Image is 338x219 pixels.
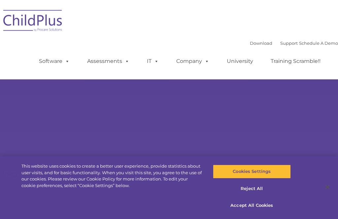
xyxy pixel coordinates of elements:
[264,55,327,68] a: Training Scramble!!
[299,41,338,46] a: Schedule A Demo
[21,163,203,189] div: This website uses cookies to create a better user experience, provide statistics about user visit...
[81,55,136,68] a: Assessments
[280,41,298,46] a: Support
[170,55,216,68] a: Company
[250,41,338,46] font: |
[250,41,272,46] a: Download
[140,55,165,68] a: IT
[213,182,291,196] button: Reject All
[220,55,260,68] a: University
[32,55,76,68] a: Software
[320,180,335,194] button: Close
[213,199,291,212] button: Accept All Cookies
[213,165,291,178] button: Cookies Settings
